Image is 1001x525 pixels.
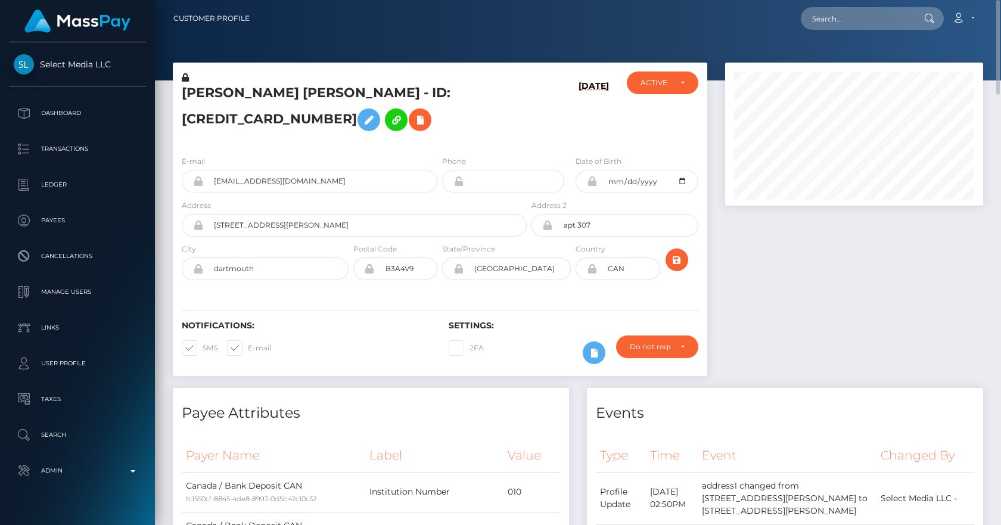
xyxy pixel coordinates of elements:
th: Label [365,439,503,472]
span: Select Media LLC [9,59,146,70]
h6: [DATE] [579,81,609,141]
button: ACTIVE [627,72,698,94]
td: [DATE] 02:50PM [646,472,698,524]
p: Transactions [14,140,141,158]
p: Search [14,426,141,444]
a: Search [9,420,146,450]
a: Links [9,313,146,343]
a: Taxes [9,384,146,414]
td: Select Media LLC - [876,472,975,524]
td: 010 [503,472,560,512]
h4: Payee Attributes [182,403,560,424]
label: SMS [182,340,217,356]
label: Phone [442,156,466,167]
label: Address 2 [531,200,567,211]
h6: Settings: [449,321,698,331]
a: Cancellations [9,241,146,271]
td: address1 changed from [STREET_ADDRESS][PERSON_NAME] to [STREET_ADDRESS][PERSON_NAME] [698,472,876,524]
td: Institution Number [365,472,503,512]
th: Event [698,439,876,472]
label: Address [182,200,211,211]
a: Admin [9,456,146,486]
label: City [182,244,196,254]
p: Taxes [14,390,141,408]
img: MassPay Logo [24,10,130,33]
p: Admin [14,462,141,480]
label: E-mail [182,156,205,167]
label: Date of Birth [576,156,621,167]
a: Ledger [9,170,146,200]
label: Country [576,244,605,254]
div: Do not require [630,342,671,352]
h5: [PERSON_NAME] [PERSON_NAME] - ID: [CREDIT_CARD_NUMBER] [182,84,520,137]
h4: Events [596,403,974,424]
label: 2FA [449,340,484,356]
label: Postal Code [353,244,397,254]
button: Do not require [616,335,698,358]
label: State/Province [442,244,495,254]
th: Type [596,439,646,472]
td: Canada / Bank Deposit CAN [182,472,365,512]
a: Dashboard [9,98,146,128]
small: fc1550cf-8845-4de8-8993-0d5b42c10c32 [186,495,316,503]
p: Payees [14,212,141,229]
p: Links [14,319,141,337]
a: User Profile [9,349,146,378]
a: Transactions [9,134,146,164]
th: Time [646,439,698,472]
p: Cancellations [14,247,141,265]
p: Manage Users [14,283,141,301]
td: Profile Update [596,472,646,524]
label: E-mail [227,340,271,356]
p: User Profile [14,355,141,372]
input: Search... [801,7,913,30]
p: Dashboard [14,104,141,122]
th: Value [503,439,560,472]
h6: Notifications: [182,321,431,331]
th: Changed By [876,439,975,472]
a: Customer Profile [173,6,250,31]
img: Select Media LLC [14,54,34,74]
p: Ledger [14,176,141,194]
div: ACTIVE [641,78,670,88]
a: Manage Users [9,277,146,307]
a: Payees [9,206,146,235]
th: Payer Name [182,439,365,472]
